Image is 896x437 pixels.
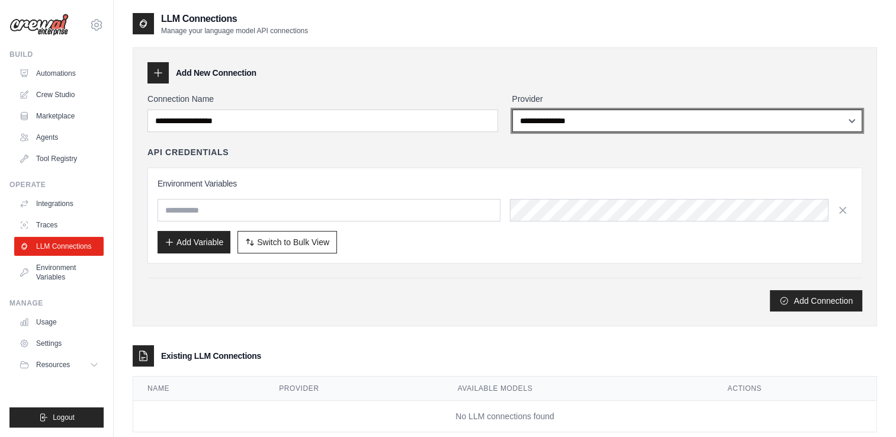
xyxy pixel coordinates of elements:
h3: Environment Variables [158,178,852,189]
h3: Existing LLM Connections [161,350,261,362]
a: Marketplace [14,107,104,126]
img: Logo [9,14,69,36]
a: Traces [14,216,104,234]
h4: API Credentials [147,146,229,158]
p: Manage your language model API connections [161,26,308,36]
button: Logout [9,407,104,428]
a: Crew Studio [14,85,104,104]
label: Provider [512,93,863,105]
div: Build [9,50,104,59]
a: Settings [14,334,104,353]
span: Logout [53,413,75,422]
div: Manage [9,298,104,308]
a: Agents [14,128,104,147]
th: Actions [713,377,876,401]
td: No LLM connections found [133,401,876,432]
label: Connection Name [147,93,498,105]
span: Switch to Bulk View [257,236,329,248]
h2: LLM Connections [161,12,308,26]
button: Add Variable [158,231,230,253]
a: Environment Variables [14,258,104,287]
span: Resources [36,360,70,369]
a: Usage [14,313,104,332]
button: Add Connection [770,290,862,311]
h3: Add New Connection [176,67,256,79]
th: Name [133,377,265,401]
button: Resources [14,355,104,374]
a: Automations [14,64,104,83]
th: Available Models [444,377,714,401]
a: Tool Registry [14,149,104,168]
a: LLM Connections [14,237,104,256]
button: Switch to Bulk View [237,231,337,253]
div: Operate [9,180,104,189]
th: Provider [265,377,444,401]
a: Integrations [14,194,104,213]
